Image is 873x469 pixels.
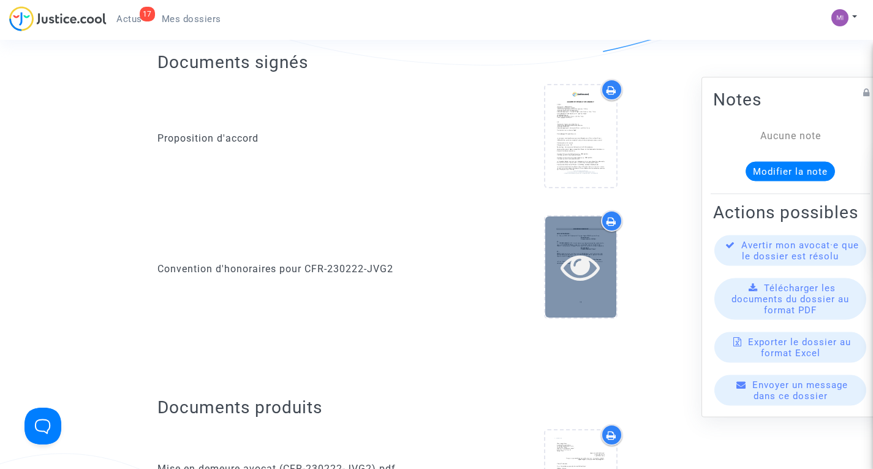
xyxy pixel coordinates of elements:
[831,9,848,26] img: 73adda73793dbbda753bb9bae147f33f
[107,10,152,28] a: 17Actus
[752,379,848,401] span: Envoyer un message dans ce dossier
[25,408,61,444] iframe: Help Scout Beacon - Open
[157,397,716,418] h2: Documents produits
[9,6,107,31] img: jc-logo.svg
[157,262,428,276] div: Convention d'honoraires pour CFR-230222-JVG2
[741,239,859,261] span: Avertir mon avocat·e que le dossier est résolu
[731,128,849,143] div: Aucune note
[152,10,231,28] a: Mes dossiers
[157,131,428,146] div: Proposition d'accord
[116,13,142,25] span: Actus
[713,201,867,223] h2: Actions possibles
[731,282,849,315] span: Télécharger les documents du dossier au format PDF
[748,336,851,358] span: Exporter le dossier au format Excel
[713,88,867,110] h2: Notes
[157,51,308,73] h2: Documents signés
[162,13,221,25] span: Mes dossiers
[746,161,835,181] button: Modifier la note
[140,7,155,21] div: 17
